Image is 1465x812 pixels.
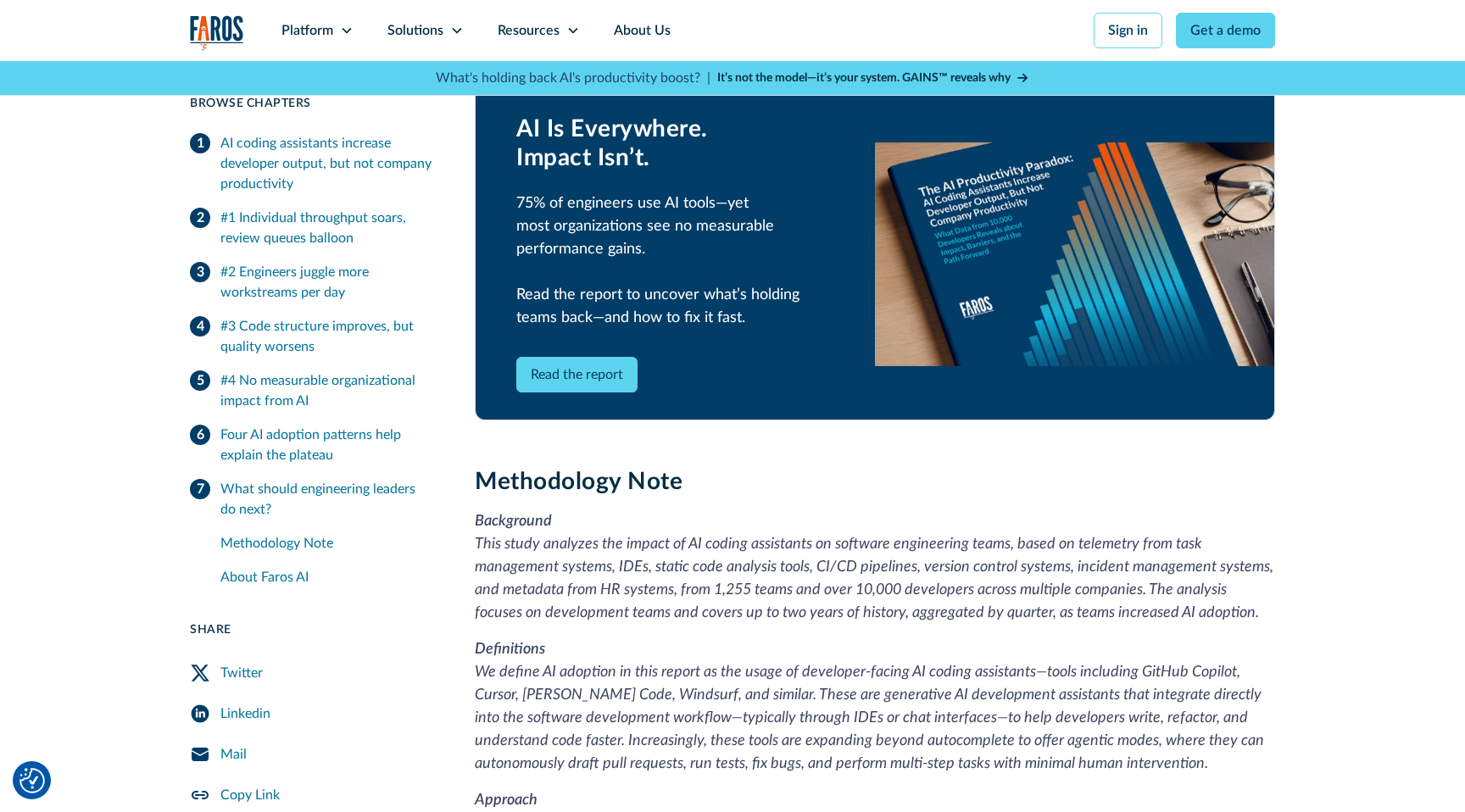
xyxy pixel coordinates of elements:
[19,768,45,793] button: Cookie Settings
[475,514,552,529] em: Background
[190,201,434,255] a: #1 Individual throughput soars, review queues balloon
[875,142,1274,366] img: AI Productivity Paradox Report 2025
[220,785,280,805] div: Copy Link
[475,468,1275,497] h3: Methodology Note
[220,316,434,357] div: #3 Code structure improves, but quality worsens
[281,20,333,41] div: Platform
[190,95,434,113] div: Browse Chapters
[220,567,434,587] div: About Faros AI
[220,370,434,411] div: #4 No measurable organizational impact from AI
[475,665,1264,771] em: We define AI adoption in this report as the usage of developer-facing AI coding assistants—tools ...
[190,653,434,693] a: Twitter Share
[498,20,560,41] div: Resources
[220,663,263,683] div: Twitter
[190,15,244,50] a: home
[190,621,434,639] div: Share
[475,793,538,808] em: Approach
[516,357,638,392] a: Read the report
[220,133,434,194] div: AI coding assistants increase developer output, but not company productivity
[475,537,1273,620] em: This study analyzes the impact of AI coding assistants on software engineering teams, based on te...
[717,72,1011,84] strong: It’s not the model—it’s your system. GAINS™ reveals why
[190,309,434,364] a: #3 Code structure improves, but quality worsens
[190,418,434,472] a: Four AI adoption patterns help explain the plateau
[190,255,434,309] a: #2 Engineers juggle more workstreams per day
[190,364,434,418] a: #4 No measurable organizational impact from AI
[190,126,434,201] a: AI coding assistants increase developer output, but not company productivity
[220,533,434,553] div: Methodology Note
[190,693,434,734] a: LinkedIn Share
[1094,13,1162,48] a: Sign in
[220,704,270,724] div: Linkedin
[220,479,434,520] div: What should engineering leaders do next?
[19,768,45,793] img: Revisit consent button
[220,526,434,560] a: Methodology Note
[1176,13,1275,48] a: Get a demo
[516,115,834,172] div: AI Is Everywhere. Impact Isn’t.
[516,192,834,330] div: 75% of engineers use AI tools—yet most organizations see no measurable performance gains. Read th...
[190,734,434,775] a: Mail Share
[220,744,247,765] div: Mail
[190,15,244,50] img: Logo of the analytics and reporting company Faros.
[387,20,443,41] div: Solutions
[717,70,1029,87] a: It’s not the model—it’s your system. GAINS™ reveals why
[436,68,710,88] p: What's holding back AI's productivity boost? |
[220,560,434,594] a: About Faros AI
[475,642,545,657] em: Definitions
[220,425,434,465] div: Four AI adoption patterns help explain the plateau
[220,262,434,303] div: #2 Engineers juggle more workstreams per day
[190,472,434,526] a: What should engineering leaders do next?
[220,208,434,248] div: #1 Individual throughput soars, review queues balloon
